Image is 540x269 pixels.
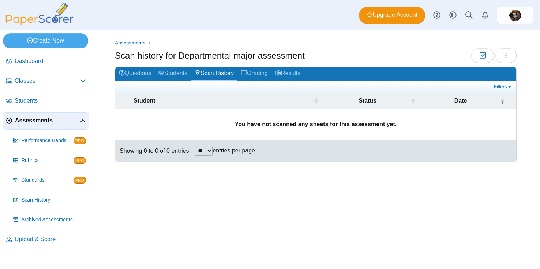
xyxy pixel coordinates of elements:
span: Upload & Score [15,235,86,243]
a: Performance Bands PRO [10,132,89,150]
span: Scan History [21,196,86,204]
a: Questions [115,67,155,81]
span: Status [359,97,376,104]
a: Alerts [477,7,493,23]
a: Classes [3,73,89,90]
span: Students [15,97,86,105]
a: Rubrics PRO [10,152,89,169]
b: You have not scanned any sheets for this assessment yet. [235,121,397,127]
span: Standards [21,177,74,184]
a: Students [3,92,89,110]
span: Student [134,97,155,104]
span: Student : Activate to sort [314,93,318,108]
h1: Scan history for Departmental major assessment [115,49,305,62]
a: Scan History [191,67,237,81]
span: Upgrade Account [367,11,417,19]
img: ps.jo0vLZGqkczVgVaR [509,10,521,21]
a: Scan History [10,191,89,209]
a: Upgrade Account [359,7,425,24]
a: Standards PRO [10,172,89,189]
label: entries per page [213,147,255,154]
span: Assessments [15,117,80,125]
img: PaperScorer [3,3,76,25]
a: Archived Assessments [10,211,89,229]
span: PRO [74,177,86,184]
span: Assessments [115,40,146,45]
a: Results [271,67,304,81]
span: PRO [74,157,86,164]
a: Assessments [3,112,89,130]
a: ps.jo0vLZGqkczVgVaR [497,7,533,24]
a: PaperScorer [3,20,76,26]
span: Archived Assessments [21,216,86,224]
span: Status : Activate to sort [411,93,415,108]
a: Upload & Score [3,231,89,248]
a: Create New [3,33,88,48]
span: Rubrics [21,157,74,164]
span: Alissa Packer [509,10,521,21]
span: Classes [15,77,80,85]
a: Students [155,67,191,81]
a: Assessments [113,38,147,48]
a: Dashboard [3,53,89,70]
a: Grading [237,67,271,81]
a: Filters [492,83,514,91]
span: Dashboard [15,57,86,65]
span: Performance Bands [21,137,74,144]
span: PRO [74,137,86,144]
span: Date : Activate to remove sorting [500,93,505,108]
div: Showing 0 to 0 of 0 entries [115,140,189,162]
span: Date [454,97,467,104]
